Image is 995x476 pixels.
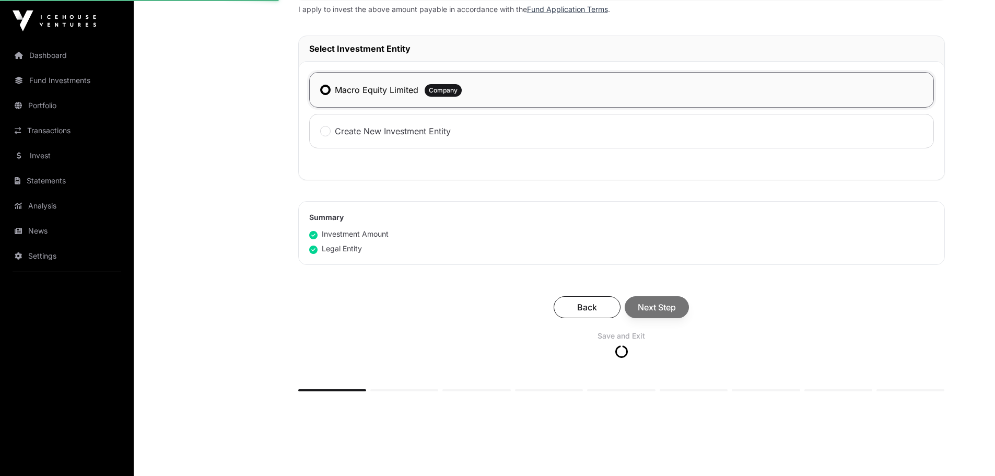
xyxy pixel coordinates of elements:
[8,44,125,67] a: Dashboard
[8,144,125,167] a: Invest
[8,69,125,92] a: Fund Investments
[309,243,362,254] div: Legal Entity
[335,125,451,137] label: Create New Investment Entity
[527,5,608,14] a: Fund Application Terms
[8,169,125,192] a: Statements
[309,229,389,239] div: Investment Amount
[8,245,125,268] a: Settings
[298,4,945,15] p: I apply to invest the above amount payable in accordance with the .
[554,296,621,318] button: Back
[309,212,934,223] h2: Summary
[335,84,418,96] label: Macro Equity Limited
[567,301,607,314] span: Back
[8,219,125,242] a: News
[309,42,934,55] h2: Select Investment Entity
[8,94,125,117] a: Portfolio
[429,86,458,95] span: Company
[943,426,995,476] iframe: Chat Widget
[8,119,125,142] a: Transactions
[8,194,125,217] a: Analysis
[13,10,96,31] img: Icehouse Ventures Logo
